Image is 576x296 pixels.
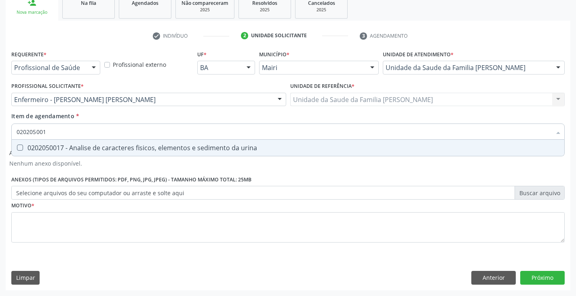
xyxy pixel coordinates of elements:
[520,271,565,285] button: Próximo
[11,112,74,120] span: Item de agendamento
[11,271,40,285] button: Limpar
[11,173,251,186] label: Anexos (Tipos de arquivos permitidos: PDF, PNG, JPG, JPEG) - Tamanho máximo total: 25MB
[471,271,516,285] button: Anterior
[259,48,289,61] label: Município
[113,60,166,69] label: Profissional externo
[181,7,228,13] div: 2025
[197,48,207,61] label: UF
[9,159,82,168] p: Nenhum anexo disponível.
[383,48,454,61] label: Unidade de atendimento
[200,64,238,72] span: BA
[14,96,270,104] span: Enfermeiro - [PERSON_NAME] [PERSON_NAME]
[251,32,307,39] div: Unidade solicitante
[9,150,82,157] h6: Anexos adicionados
[11,80,84,93] label: Profissional Solicitante
[290,80,354,93] label: Unidade de referência
[301,7,342,13] div: 2025
[11,200,34,212] label: Motivo
[386,64,548,72] span: Unidade da Saude da Familia [PERSON_NAME]
[17,145,559,151] div: 0202050017 - Analise de caracteres fisicos, elementos e sedimento da urina
[17,124,551,140] input: Buscar por procedimentos
[11,9,53,15] div: Nova marcação
[262,64,362,72] span: Mairi
[241,32,248,39] div: 2
[11,48,46,61] label: Requerente
[14,64,84,72] span: Profissional de Saúde
[245,7,285,13] div: 2025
